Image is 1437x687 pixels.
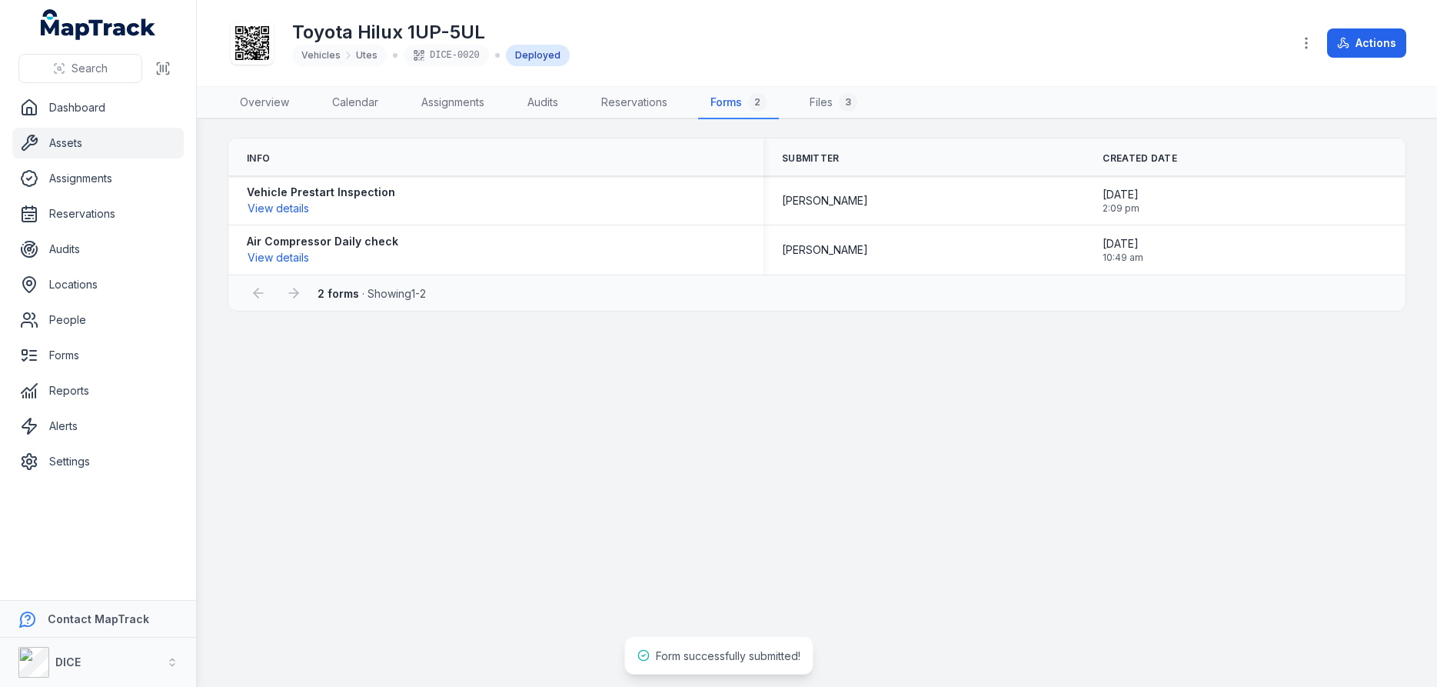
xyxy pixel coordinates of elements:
[48,612,149,625] strong: Contact MapTrack
[12,340,184,371] a: Forms
[12,92,184,123] a: Dashboard
[698,87,779,119] a: Forms2
[782,242,868,258] span: [PERSON_NAME]
[797,87,870,119] a: Files3
[318,287,359,300] strong: 2 forms
[1103,236,1143,264] time: 09/09/2025, 10:49:37 am
[589,87,680,119] a: Reservations
[12,375,184,406] a: Reports
[18,54,142,83] button: Search
[1103,202,1139,215] span: 2:09 pm
[72,61,108,76] span: Search
[782,193,868,208] span: [PERSON_NAME]
[247,234,398,249] strong: Air Compressor Daily check
[839,93,857,112] div: 3
[12,234,184,265] a: Audits
[12,163,184,194] a: Assignments
[356,49,378,62] span: Utes
[318,287,426,300] span: · Showing 1 - 2
[1103,187,1139,215] time: 09/09/2025, 2:09:42 pm
[782,152,840,165] span: Submitter
[409,87,497,119] a: Assignments
[12,446,184,477] a: Settings
[404,45,489,66] div: DICE-0020
[247,152,270,165] span: Info
[301,49,341,62] span: Vehicles
[12,305,184,335] a: People
[506,45,570,66] div: Deployed
[1327,28,1406,58] button: Actions
[12,411,184,442] a: Alerts
[1103,152,1177,165] span: Created Date
[656,649,800,662] span: Form successfully submitted!
[55,655,81,669] strong: DICE
[247,200,310,217] button: View details
[228,87,301,119] a: Overview
[247,185,395,200] strong: Vehicle Prestart Inspection
[12,128,184,158] a: Assets
[12,269,184,300] a: Locations
[1103,236,1143,252] span: [DATE]
[320,87,391,119] a: Calendar
[292,20,570,45] h1: Toyota Hilux 1UP-5UL
[247,249,310,266] button: View details
[12,198,184,229] a: Reservations
[515,87,570,119] a: Audits
[1103,252,1143,264] span: 10:49 am
[1103,187,1139,202] span: [DATE]
[748,93,767,112] div: 2
[41,9,156,40] a: MapTrack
